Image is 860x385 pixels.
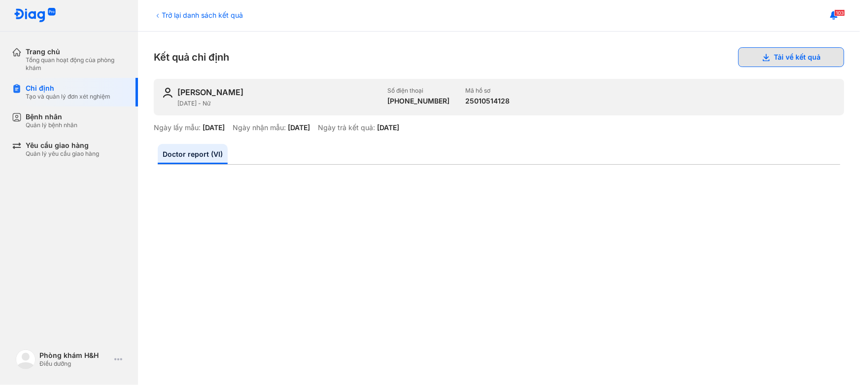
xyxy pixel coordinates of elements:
div: Điều dưỡng [39,360,110,368]
div: Tổng quan hoạt động của phòng khám [26,56,126,72]
div: Ngày trả kết quả: [318,123,375,132]
div: Trở lại danh sách kết quả [154,10,243,20]
div: Trang chủ [26,47,126,56]
img: user-icon [162,87,173,99]
div: Yêu cầu giao hàng [26,141,99,150]
div: Kết quả chỉ định [154,47,844,67]
div: [DATE] [203,123,225,132]
div: Phòng khám H&H [39,351,110,360]
img: logo [16,350,35,369]
button: Tải về kết quả [738,47,844,67]
div: [DATE] - Nữ [177,100,380,107]
div: Số điện thoại [388,87,450,95]
img: logo [14,8,56,23]
a: Doctor report (VI) [158,144,228,164]
div: Ngày lấy mẫu: [154,123,201,132]
span: 103 [834,9,845,16]
div: Chỉ định [26,84,110,93]
div: 25010514128 [466,97,510,105]
div: [DATE] [288,123,310,132]
div: Mã hồ sơ [466,87,510,95]
div: [PHONE_NUMBER] [388,97,450,105]
div: Ngày nhận mẫu: [233,123,286,132]
div: Tạo và quản lý đơn xét nghiệm [26,93,110,101]
div: Quản lý bệnh nhân [26,121,77,129]
div: Quản lý yêu cầu giao hàng [26,150,99,158]
div: [PERSON_NAME] [177,87,243,98]
div: [DATE] [377,123,399,132]
div: Bệnh nhân [26,112,77,121]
